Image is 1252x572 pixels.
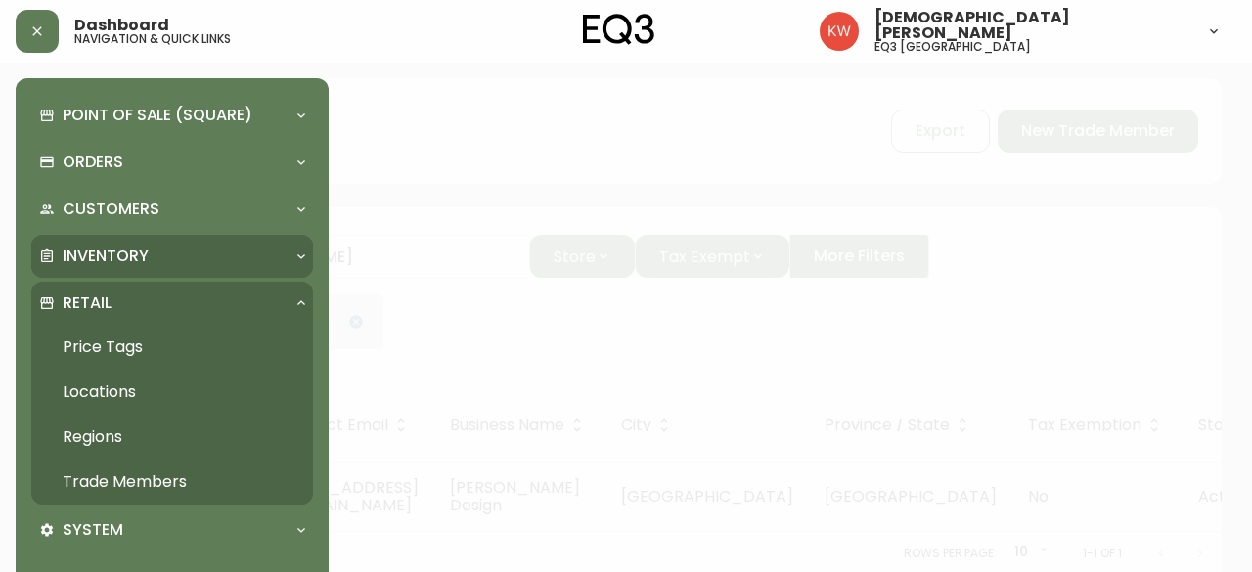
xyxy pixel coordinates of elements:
h5: navigation & quick links [74,33,231,45]
p: System [63,519,123,541]
a: Price Tags [31,325,313,370]
a: Locations [31,370,313,415]
div: Retail [31,282,313,325]
div: System [31,508,313,551]
span: Dashboard [74,18,169,33]
div: Point of Sale (Square) [31,94,313,137]
div: Customers [31,188,313,231]
p: Orders [63,152,123,173]
p: Inventory [63,245,149,267]
p: Retail [63,292,112,314]
p: Customers [63,198,159,220]
span: [DEMOGRAPHIC_DATA][PERSON_NAME] [874,10,1190,41]
img: f33162b67396b0982c40ce2a87247151 [820,12,859,51]
p: Point of Sale (Square) [63,105,252,126]
h5: eq3 [GEOGRAPHIC_DATA] [874,41,1031,53]
div: Inventory [31,235,313,278]
a: Trade Members [31,460,313,505]
a: Regions [31,415,313,460]
img: logo [583,14,655,45]
div: Orders [31,141,313,184]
